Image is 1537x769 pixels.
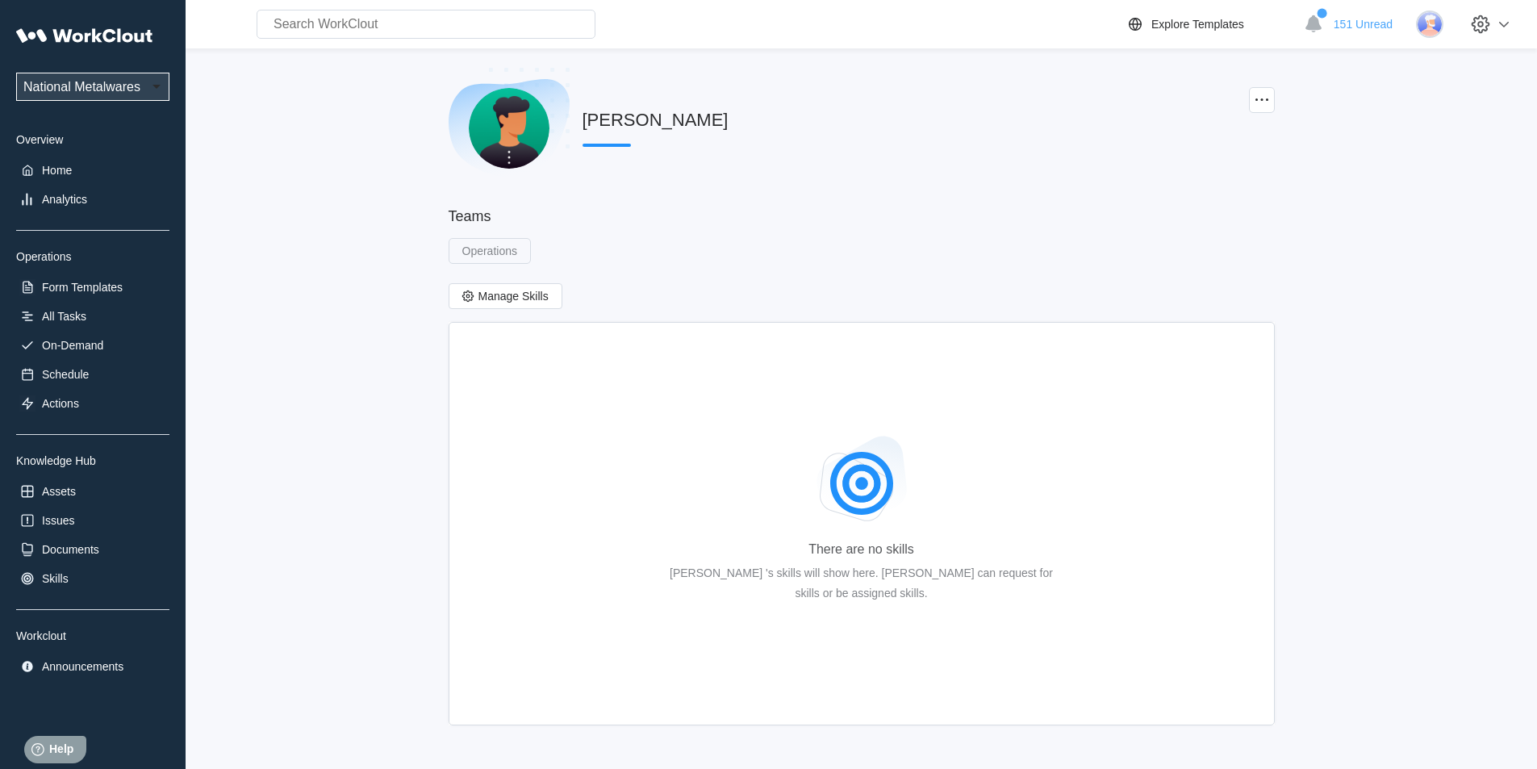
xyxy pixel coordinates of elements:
input: Search WorkClout [257,10,595,39]
div: Operations [462,241,517,261]
a: Explore Templates [1126,15,1296,34]
div: Documents [42,543,99,556]
div: Knowledge Hub [16,454,169,467]
img: user-3.png [1416,10,1443,38]
a: On-Demand [16,334,169,357]
a: Analytics [16,188,169,211]
a: Issues [16,509,169,532]
div: Form Templates [42,281,123,294]
div: Analytics [42,193,87,206]
div: [PERSON_NAME] [583,110,729,131]
div: All Tasks [42,310,86,323]
div: Operations [16,250,169,263]
a: All Tasks [16,305,169,328]
div: Workclout [16,629,169,642]
div: Overview [16,133,169,146]
a: Documents [16,538,169,561]
div: Schedule [42,368,89,381]
a: Announcements [16,655,169,678]
span: 151 Unread [1334,18,1393,31]
img: user.png [469,88,549,169]
div: Explore Templates [1151,18,1244,31]
a: Form Templates [16,276,169,299]
span: Manage Skills [478,290,549,302]
a: Home [16,159,169,182]
div: On-Demand [42,339,103,352]
div: Issues [42,514,74,527]
div: Assets [42,485,76,498]
button: Manage Skills [449,283,562,309]
a: Actions [16,392,169,415]
a: Schedule [16,363,169,386]
a: Skills [16,567,169,590]
div: Actions [42,397,79,410]
div: Skills [42,572,69,585]
a: Assets [16,480,169,503]
div: There are no skills [808,542,914,557]
div: [PERSON_NAME] 's skills will show here. [PERSON_NAME] can request for skills or be assigned skills. [660,563,1063,604]
div: Teams [449,208,1275,225]
div: Home [42,164,72,177]
div: Announcements [42,660,123,673]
